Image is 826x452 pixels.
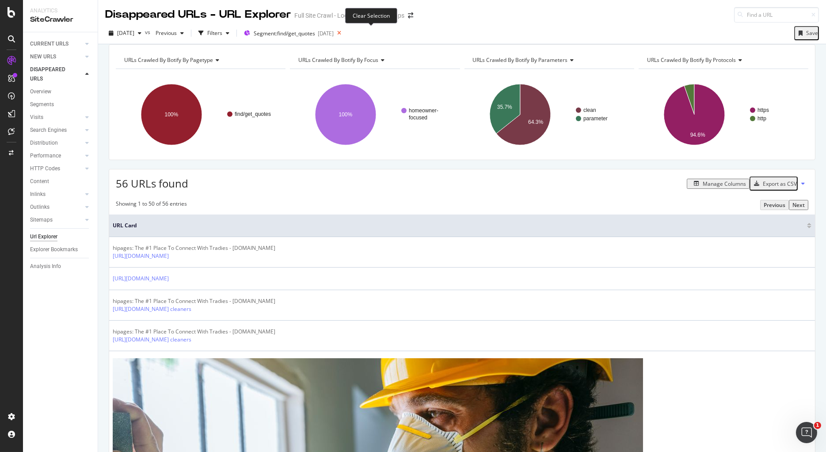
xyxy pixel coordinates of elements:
[30,126,67,135] div: Search Engines
[30,164,83,173] a: HTTP Codes
[471,53,626,67] h4: URLs Crawled By Botify By parameters
[165,111,179,118] text: 100%
[30,203,83,212] a: Outlinks
[254,30,315,37] span: Segment: find/get_quotes
[113,252,169,260] a: [URL][DOMAIN_NAME]
[757,107,769,113] text: https
[806,29,818,37] div: Save
[30,245,91,254] a: Explorer Bookmarks
[113,244,275,252] div: hipages: The #1 Place To Connect With Tradies - [DOMAIN_NAME]
[30,65,75,84] div: DISAPPEARED URLS
[297,53,452,67] h4: URLs Crawled By Botify By focus
[105,26,145,40] button: [DATE]
[757,115,766,122] text: http
[30,215,83,225] a: Sitemaps
[30,232,57,241] div: Url Explorer
[30,262,61,271] div: Analysis Info
[116,200,187,210] div: Showing 1 to 50 of 56 entries
[30,39,69,49] div: CURRENT URLS
[235,111,271,117] text: find/get_quotes
[30,100,54,109] div: Segments
[116,176,188,191] span: 56 URLs found
[30,203,49,212] div: Outlinks
[734,7,819,23] input: Find a URL
[290,76,460,153] svg: A chart.
[30,87,91,96] a: Overview
[113,328,275,336] div: hipages: The #1 Place To Connect With Tradies - [DOMAIN_NAME]
[792,201,805,209] div: Next
[30,113,43,122] div: Visits
[30,52,83,61] a: NEW URLS
[30,39,83,49] a: CURRENT URLS
[30,15,91,25] div: SiteCrawler
[339,111,353,118] text: 100%
[113,222,805,230] span: URL Card
[30,138,83,148] a: Distribution
[152,26,187,40] button: Previous
[30,87,51,96] div: Overview
[30,151,61,161] div: Performance
[760,200,789,210] button: Previous
[240,26,334,40] button: Segment:find/get_quotes[DATE]
[687,179,750,189] button: Manage Columns
[464,76,634,153] svg: A chart.
[764,201,785,209] div: Previous
[408,12,413,19] div: arrow-right-arrow-left
[30,245,78,254] div: Explorer Bookmarks
[409,107,438,114] text: homeowner-
[583,115,608,122] text: parameter
[796,422,817,443] iframe: Intercom live chat
[30,100,91,109] a: Segments
[124,56,213,64] span: URLs Crawled By Botify By pagetype
[690,132,705,138] text: 94.6%
[473,56,568,64] span: URLs Crawled By Botify By parameters
[30,232,91,241] a: Url Explorer
[30,262,91,271] a: Analysis Info
[647,56,736,64] span: URLs Crawled By Botify By protocols
[497,104,512,110] text: 35.7%
[30,113,83,122] a: Visits
[30,65,83,84] a: DISAPPEARED URLS
[30,126,83,135] a: Search Engines
[122,53,278,67] h4: URLs Crawled By Botify By pagetype
[639,76,808,153] svg: A chart.
[645,53,800,67] h4: URLs Crawled By Botify By protocols
[30,190,83,199] a: Inlinks
[207,29,222,37] div: Filters
[583,107,596,113] text: clean
[113,275,169,283] a: [URL][DOMAIN_NAME]
[116,76,285,153] svg: A chart.
[409,115,427,121] text: focused
[113,297,275,305] div: hipages: The #1 Place To Connect With Tradies - [DOMAIN_NAME]
[814,422,821,429] span: 1
[113,305,191,313] a: [URL][DOMAIN_NAME] cleaners
[30,215,53,225] div: Sitemaps
[30,138,58,148] div: Distribution
[30,190,46,199] div: Inlinks
[345,8,397,23] div: Clear Selection
[794,26,819,40] button: Save
[30,52,56,61] div: NEW URLS
[152,29,177,37] span: Previous
[30,164,60,173] div: HTTP Codes
[30,177,91,186] a: Content
[763,180,797,188] div: Export as CSV
[298,56,378,64] span: URLs Crawled By Botify By focus
[789,200,808,210] button: Next
[294,11,404,20] div: Full Site Crawl - Log Analysis & Sitemaps
[195,26,233,40] button: Filters
[30,7,91,15] div: Analytics
[703,180,746,188] div: Manage Columns
[30,177,49,186] div: Content
[528,119,543,125] text: 64.3%
[750,176,798,191] button: Export as CSV
[113,336,191,344] a: [URL][DOMAIN_NAME] cleaners
[145,28,152,36] span: vs
[105,7,291,22] div: Disappeared URLs - URL Explorer
[117,29,134,37] span: 2025 Sep. 25th
[318,30,334,37] div: [DATE]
